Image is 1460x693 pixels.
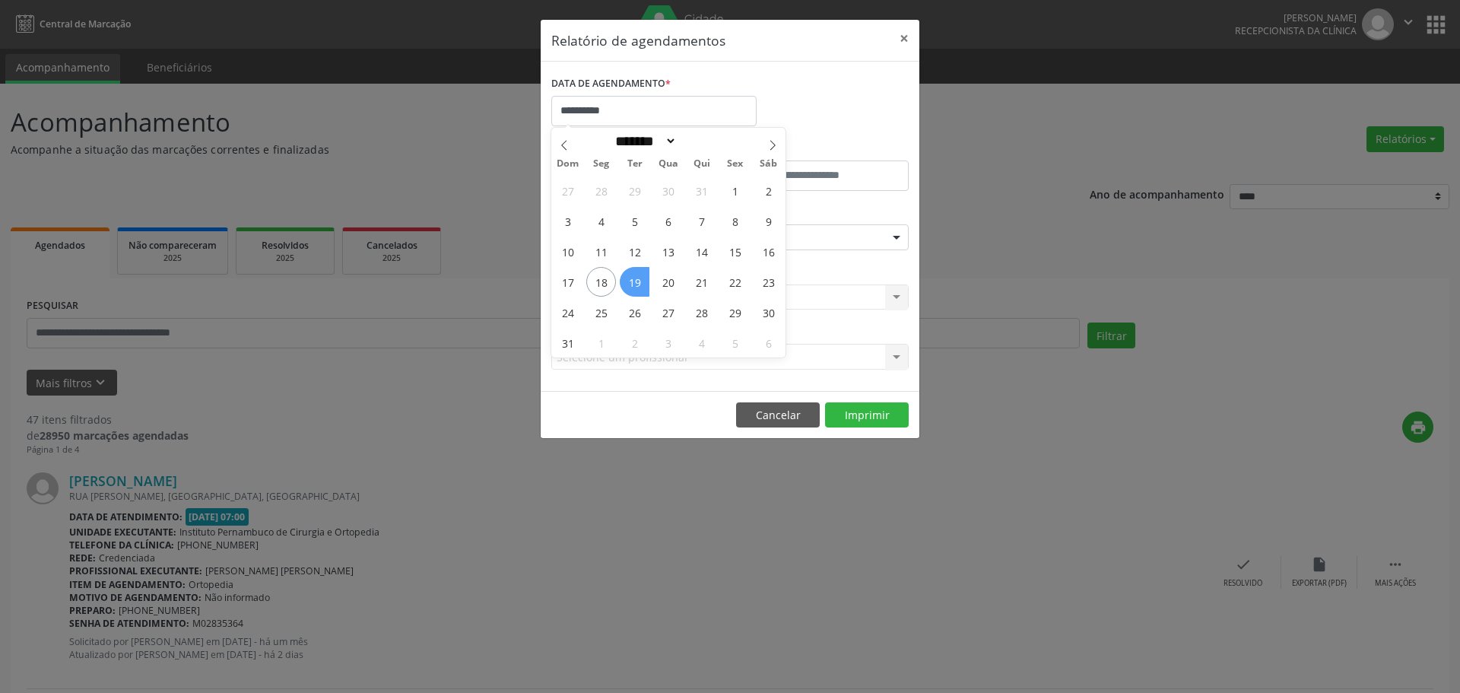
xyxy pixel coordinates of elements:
[652,159,685,169] span: Qua
[620,176,649,205] span: Julho 29, 2025
[754,237,783,266] span: Agosto 16, 2025
[685,159,719,169] span: Qui
[752,159,786,169] span: Sáb
[825,402,909,428] button: Imprimir
[719,159,752,169] span: Sex
[653,176,683,205] span: Julho 30, 2025
[586,206,616,236] span: Agosto 4, 2025
[586,176,616,205] span: Julho 28, 2025
[720,267,750,297] span: Agosto 22, 2025
[551,72,671,96] label: DATA DE AGENDAMENTO
[754,297,783,327] span: Agosto 30, 2025
[553,267,582,297] span: Agosto 17, 2025
[653,328,683,358] span: Setembro 3, 2025
[687,176,716,205] span: Julho 31, 2025
[720,206,750,236] span: Agosto 8, 2025
[736,402,820,428] button: Cancelar
[754,176,783,205] span: Agosto 2, 2025
[687,297,716,327] span: Agosto 28, 2025
[653,297,683,327] span: Agosto 27, 2025
[620,328,649,358] span: Setembro 2, 2025
[754,267,783,297] span: Agosto 23, 2025
[586,267,616,297] span: Agosto 18, 2025
[586,328,616,358] span: Setembro 1, 2025
[720,176,750,205] span: Agosto 1, 2025
[620,297,649,327] span: Agosto 26, 2025
[585,159,618,169] span: Seg
[687,267,716,297] span: Agosto 21, 2025
[653,237,683,266] span: Agosto 13, 2025
[551,159,585,169] span: Dom
[620,206,649,236] span: Agosto 5, 2025
[720,328,750,358] span: Setembro 5, 2025
[687,206,716,236] span: Agosto 7, 2025
[553,237,582,266] span: Agosto 10, 2025
[720,297,750,327] span: Agosto 29, 2025
[677,133,727,149] input: Year
[653,267,683,297] span: Agosto 20, 2025
[551,30,725,50] h5: Relatório de agendamentos
[720,237,750,266] span: Agosto 15, 2025
[653,206,683,236] span: Agosto 6, 2025
[754,328,783,358] span: Setembro 6, 2025
[889,20,919,57] button: Close
[553,328,582,358] span: Agosto 31, 2025
[553,206,582,236] span: Agosto 3, 2025
[586,237,616,266] span: Agosto 11, 2025
[618,159,652,169] span: Ter
[620,267,649,297] span: Agosto 19, 2025
[553,297,582,327] span: Agosto 24, 2025
[687,237,716,266] span: Agosto 14, 2025
[687,328,716,358] span: Setembro 4, 2025
[734,137,909,161] label: ATÉ
[610,133,677,149] select: Month
[754,206,783,236] span: Agosto 9, 2025
[586,297,616,327] span: Agosto 25, 2025
[553,176,582,205] span: Julho 27, 2025
[620,237,649,266] span: Agosto 12, 2025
